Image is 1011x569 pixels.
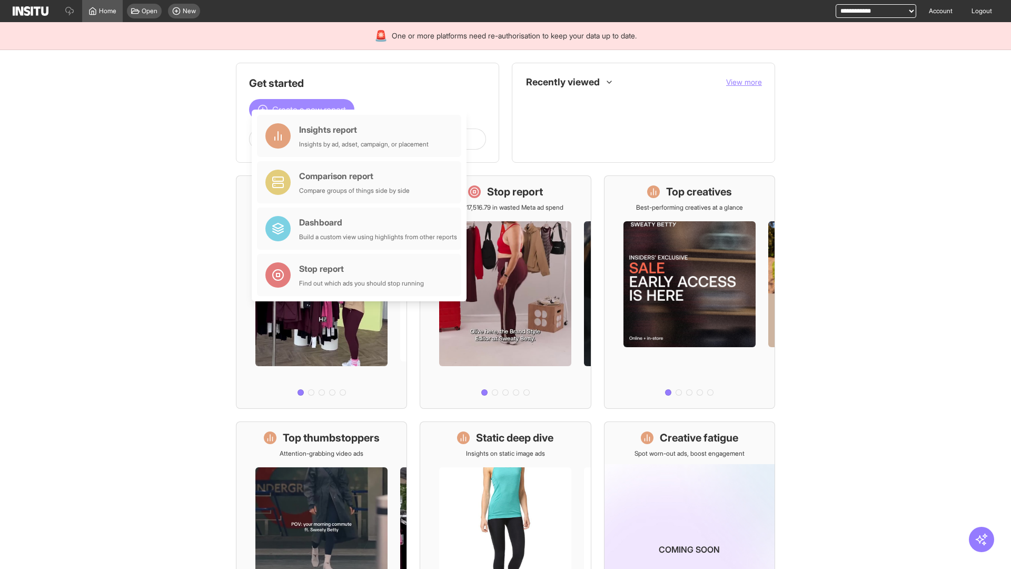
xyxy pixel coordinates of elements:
h1: Get started [249,76,486,91]
a: Stop reportSave £17,516.79 in wasted Meta ad spend [420,175,591,409]
span: New [183,7,196,15]
div: Find out which ads you should stop running [299,279,424,288]
span: Home [99,7,116,15]
p: Save £17,516.79 in wasted Meta ad spend [448,203,563,212]
span: Open [142,7,157,15]
p: Attention-grabbing video ads [280,449,363,458]
div: Comparison report [299,170,410,182]
div: Build a custom view using highlights from other reports [299,233,457,241]
div: Dashboard [299,216,457,229]
span: View more [726,77,762,86]
div: 🚨 [374,28,388,43]
span: Create a new report [272,103,346,116]
img: Logo [13,6,48,16]
a: What's live nowSee all active ads instantly [236,175,407,409]
h1: Top creatives [666,184,732,199]
div: Compare groups of things side by side [299,187,410,195]
a: Top creativesBest-performing creatives at a glance [604,175,775,409]
h1: Static deep dive [476,430,553,445]
button: Create a new report [249,99,354,120]
p: Best-performing creatives at a glance [636,203,743,212]
button: View more [726,77,762,87]
h1: Stop report [487,184,543,199]
span: One or more platforms need re-authorisation to keep your data up to date. [392,31,637,41]
div: Insights report [299,123,429,136]
h1: Top thumbstoppers [283,430,380,445]
div: Stop report [299,262,424,275]
p: Insights on static image ads [466,449,545,458]
div: Insights by ad, adset, campaign, or placement [299,140,429,149]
